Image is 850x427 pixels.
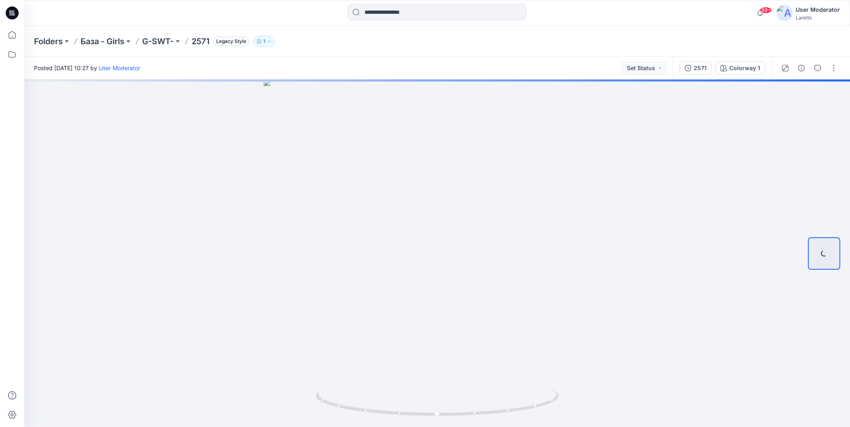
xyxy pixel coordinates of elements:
[34,64,140,72] span: Posted [DATE] 10:27 by
[99,64,140,71] a: User Moderator
[796,5,840,15] div: User Moderator
[715,62,765,75] button: Colorway 1
[760,7,772,13] span: 99+
[796,15,840,21] div: Laretto
[680,62,712,75] button: 2571
[142,36,174,47] a: G-SWT-
[795,62,808,75] button: Details
[81,36,124,47] a: База - Girls
[776,5,792,21] img: avatar
[729,64,760,73] div: Colorway 1
[263,37,265,46] p: 1
[694,64,707,73] div: 2571
[213,36,250,46] span: Legacy Style
[34,36,63,47] a: Folders
[209,36,250,47] button: Legacy Style
[253,36,275,47] button: 1
[192,36,209,47] p: 2571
